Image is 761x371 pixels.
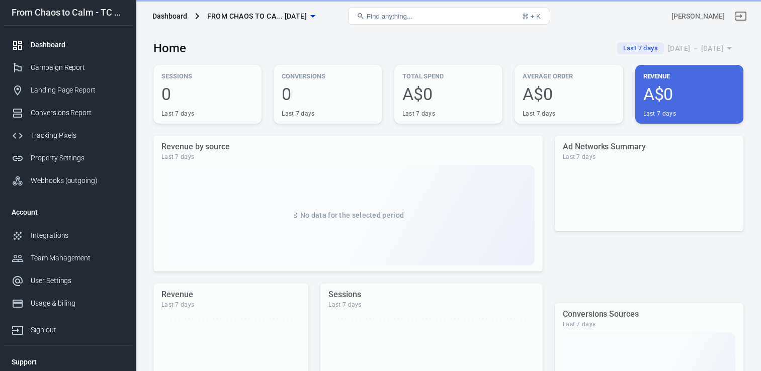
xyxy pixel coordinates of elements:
a: Team Management [4,247,132,269]
a: User Settings [4,269,132,292]
button: From Chaos to Ca... [DATE] [203,7,319,26]
div: Integrations [31,230,124,241]
div: Property Settings [31,153,124,163]
a: Dashboard [4,34,132,56]
a: Sign out [729,4,753,28]
a: Webhooks (outgoing) [4,169,132,192]
div: Dashboard [31,40,124,50]
a: Property Settings [4,147,132,169]
div: Landing Page Report [31,85,124,96]
span: From Chaos to Calm - TC Checkout 8.10.25 [207,10,307,23]
div: User Settings [31,275,124,286]
div: Account id: ab0l4X6q [671,11,725,22]
div: From Chaos to Calm - TC Checkout [DATE] [4,8,132,17]
h3: Home [153,41,186,55]
div: ⌘ + K [522,13,541,20]
div: Webhooks (outgoing) [31,175,124,186]
a: Tracking Pixels [4,124,132,147]
a: Usage & billing [4,292,132,315]
a: Sign out [4,315,132,341]
span: Find anything... [367,13,412,20]
div: Dashboard [152,11,187,21]
div: Usage & billing [31,298,124,309]
a: Integrations [4,224,132,247]
div: Conversions Report [31,108,124,118]
div: Campaign Report [31,62,124,73]
div: Tracking Pixels [31,130,124,141]
div: Sign out [31,325,124,335]
a: Campaign Report [4,56,132,79]
div: Team Management [31,253,124,263]
li: Account [4,200,132,224]
a: Conversions Report [4,102,132,124]
a: Landing Page Report [4,79,132,102]
button: Find anything...⌘ + K [348,8,549,25]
